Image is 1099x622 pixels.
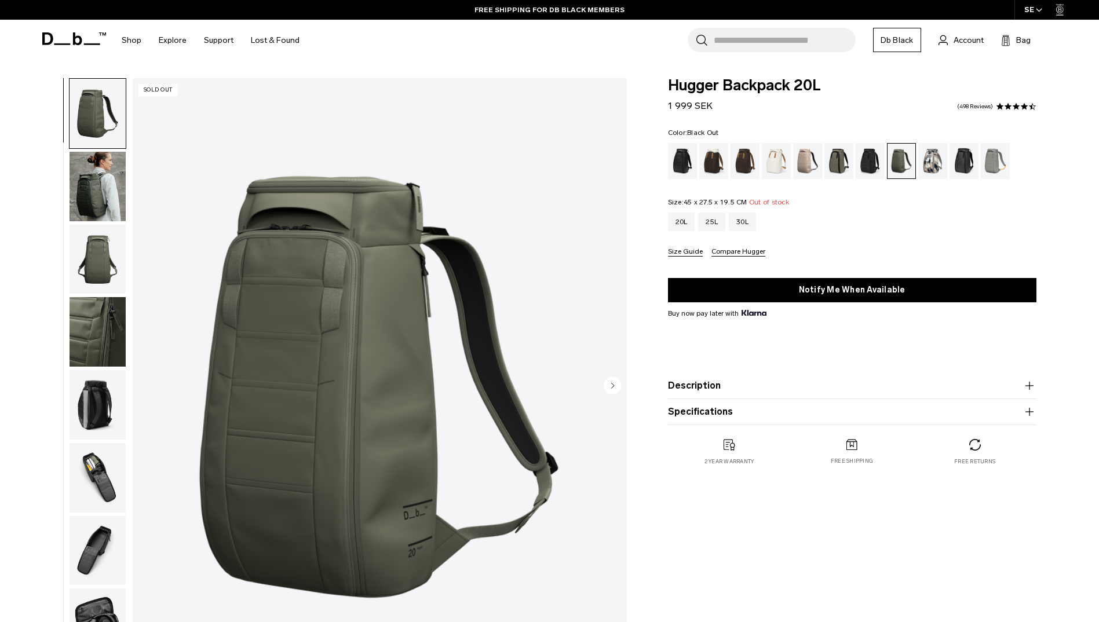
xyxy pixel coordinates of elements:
[668,278,1036,302] button: Notify Me When Available
[668,213,695,231] a: 20L
[668,143,697,179] a: Black Out
[668,78,1036,93] span: Hugger Backpack 20L
[668,199,789,206] legend: Size:
[70,443,126,513] img: Hugger Backpack 20L Moss Green
[159,20,187,61] a: Explore
[122,20,141,61] a: Shop
[70,79,126,148] img: Hugger Backpack 20L Moss Green
[138,84,178,96] p: Sold Out
[699,143,728,179] a: Cappuccino
[711,248,765,257] button: Compare Hugger
[204,20,233,61] a: Support
[70,152,126,221] img: Hugger Backpack 20L Moss Green
[668,100,713,111] span: 1 999 SEK
[69,442,126,513] button: Hugger Backpack 20L Moss Green
[70,297,126,367] img: Hugger_30L_Moss_green_Material.1.png
[698,213,725,231] a: 25L
[668,308,766,319] span: Buy now pay later with
[793,143,822,179] a: Fogbow Beige
[749,198,789,206] span: Out of stock
[69,78,126,149] button: Hugger Backpack 20L Moss Green
[918,143,947,179] a: Line Cluster
[251,20,300,61] a: Lost & Found
[69,151,126,222] button: Hugger Backpack 20L Moss Green
[954,34,984,46] span: Account
[856,143,885,179] a: Charcoal Grey
[113,20,308,61] nav: Main Navigation
[668,405,1036,419] button: Specifications
[873,28,921,52] a: Db Black
[668,379,1036,393] button: Description
[70,370,126,440] img: Hugger Backpack 20L Moss Green
[824,143,853,179] a: Forest Green
[704,458,754,466] p: 2 year warranty
[668,129,719,136] legend: Color:
[742,310,766,316] img: {"height" => 20, "alt" => "Klarna"}
[69,369,126,440] button: Hugger Backpack 20L Moss Green
[731,143,760,179] a: Espresso
[668,248,703,257] button: Size Guide
[474,5,625,15] a: FREE SHIPPING FOR DB BLACK MEMBERS
[939,33,984,47] a: Account
[729,213,756,231] a: 30L
[887,143,916,179] a: Moss Green
[1016,34,1031,46] span: Bag
[604,376,621,396] button: Next slide
[69,224,126,295] button: Hugger Backpack 20L Moss Green
[954,458,995,466] p: Free returns
[981,143,1010,179] a: Sand Grey
[70,516,126,586] img: Hugger Backpack 20L Moss Green
[70,225,126,294] img: Hugger Backpack 20L Moss Green
[1001,33,1031,47] button: Bag
[957,104,993,109] a: 498 reviews
[684,198,747,206] span: 45 x 27.5 x 19.5 CM
[950,143,978,179] a: Reflective Black
[687,129,718,137] span: Black Out
[69,515,126,586] button: Hugger Backpack 20L Moss Green
[762,143,791,179] a: Oatmilk
[831,457,873,465] p: Free shipping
